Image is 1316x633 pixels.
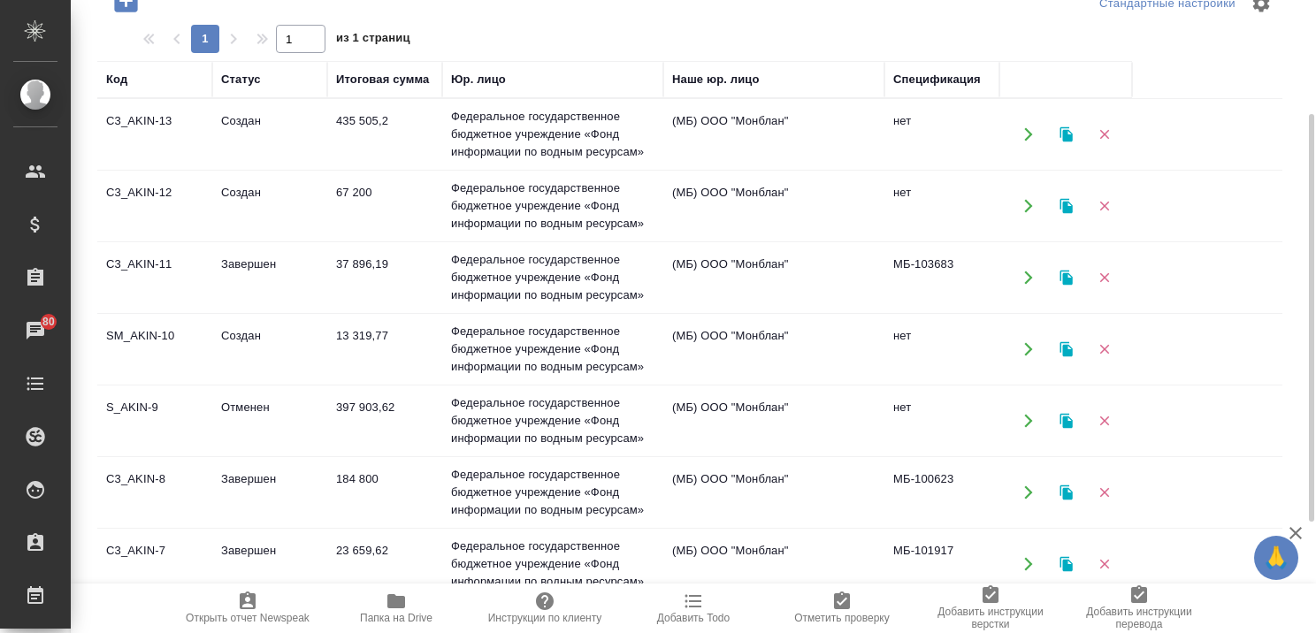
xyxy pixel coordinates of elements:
[663,247,884,309] td: (МБ) ООО "Монблан"
[663,318,884,380] td: (МБ) ООО "Монблан"
[884,103,999,165] td: нет
[442,385,663,456] td: Федеральное государственное бюджетное учреждение «Фонд информации по водным ресурсам»
[1010,403,1046,439] button: Открыть
[442,529,663,599] td: Федеральное государственное бюджетное учреждение «Фонд информации по водным ресурсам»
[1086,403,1122,439] button: Удалить
[1010,546,1046,583] button: Открыть
[186,612,310,624] span: Открыть отчет Newspeak
[1048,117,1084,153] button: Клонировать
[327,318,442,380] td: 13 319,77
[322,583,471,633] button: Папка на Drive
[663,103,884,165] td: (МБ) ООО "Монблан"
[1048,188,1084,225] button: Клонировать
[336,71,429,88] div: Итоговая сумма
[1065,583,1213,633] button: Добавить инструкции перевода
[173,583,322,633] button: Открыть отчет Newspeak
[212,247,327,309] td: Завершен
[97,247,212,309] td: C3_AKIN-11
[32,313,65,331] span: 80
[1086,475,1122,511] button: Удалить
[884,390,999,452] td: нет
[106,71,127,88] div: Код
[1010,332,1046,368] button: Открыть
[1010,117,1046,153] button: Открыть
[442,314,663,385] td: Федеральное государственное бюджетное учреждение «Фонд информации по водным ресурсам»
[97,175,212,237] td: C3_AKIN-12
[663,390,884,452] td: (МБ) ООО "Монблан"
[442,457,663,528] td: Федеральное государственное бюджетное учреждение «Фонд информации по водным ресурсам»
[4,309,66,353] a: 80
[1048,546,1084,583] button: Клонировать
[1075,606,1203,630] span: Добавить инструкции перевода
[212,318,327,380] td: Создан
[442,242,663,313] td: Федеральное государственное бюджетное учреждение «Фонд информации по водным ресурсам»
[327,103,442,165] td: 435 505,2
[1086,332,1122,368] button: Удалить
[884,247,999,309] td: МБ-103683
[221,71,261,88] div: Статус
[884,533,999,595] td: МБ-101917
[794,612,889,624] span: Отметить проверку
[657,612,730,624] span: Добавить Todo
[1261,539,1291,576] span: 🙏
[1086,188,1122,225] button: Удалить
[663,533,884,595] td: (МБ) ООО "Монблан"
[327,390,442,452] td: 397 903,62
[97,461,212,523] td: C3_AKIN-8
[471,583,619,633] button: Инструкции по клиенту
[1086,546,1122,583] button: Удалить
[884,318,999,380] td: нет
[488,612,602,624] span: Инструкции по клиенту
[663,175,884,237] td: (МБ) ООО "Монблан"
[327,175,442,237] td: 67 200
[1048,260,1084,296] button: Клонировать
[768,583,916,633] button: Отметить проверку
[1010,475,1046,511] button: Открыть
[97,533,212,595] td: C3_AKIN-7
[360,612,432,624] span: Папка на Drive
[1048,332,1084,368] button: Клонировать
[1048,475,1084,511] button: Клонировать
[1010,188,1046,225] button: Открыть
[884,175,999,237] td: нет
[1086,117,1122,153] button: Удалить
[442,171,663,241] td: Федеральное государственное бюджетное учреждение «Фонд информации по водным ресурсам»
[884,461,999,523] td: МБ-100623
[663,461,884,523] td: (МБ) ООО "Монблан"
[916,583,1065,633] button: Добавить инструкции верстки
[97,390,212,452] td: S_AKIN-9
[97,103,212,165] td: C3_AKIN-13
[212,390,327,452] td: Отменен
[927,606,1054,630] span: Добавить инструкции верстки
[327,247,442,309] td: 37 896,19
[672,71,760,88] div: Наше юр. лицо
[442,99,663,170] td: Федеральное государственное бюджетное учреждение «Фонд информации по водным ресурсам»
[1254,536,1298,580] button: 🙏
[212,103,327,165] td: Создан
[336,27,410,53] span: из 1 страниц
[97,318,212,380] td: SM_AKIN-10
[451,71,506,88] div: Юр. лицо
[327,461,442,523] td: 184 800
[619,583,768,633] button: Добавить Todo
[327,533,442,595] td: 23 659,62
[1010,260,1046,296] button: Открыть
[1048,403,1084,439] button: Клонировать
[212,175,327,237] td: Создан
[893,71,981,88] div: Спецификация
[212,533,327,595] td: Завершен
[1086,260,1122,296] button: Удалить
[212,461,327,523] td: Завершен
